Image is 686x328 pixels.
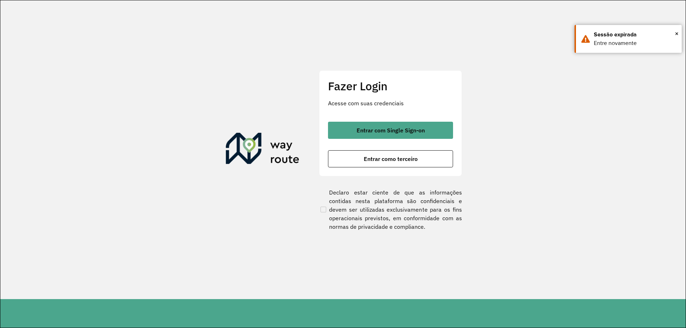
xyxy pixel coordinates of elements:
div: Sessão expirada [594,30,676,39]
button: Close [675,28,678,39]
span: Entrar como terceiro [364,156,418,162]
div: Entre novamente [594,39,676,47]
span: × [675,28,678,39]
button: button [328,150,453,167]
img: Roteirizador AmbevTech [226,133,299,167]
button: button [328,122,453,139]
span: Entrar com Single Sign-on [357,127,425,133]
label: Declaro estar ciente de que as informações contidas nesta plataforma são confidenciais e devem se... [319,188,462,231]
p: Acesse com suas credenciais [328,99,453,107]
h2: Fazer Login [328,79,453,93]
